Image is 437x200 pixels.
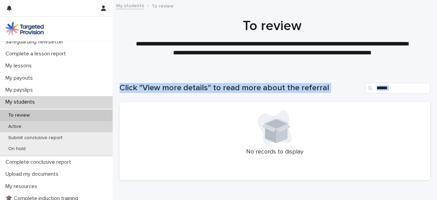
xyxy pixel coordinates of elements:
a: My students [116,1,144,9]
h1: Click "View more details" to read more about the referral [119,83,363,93]
p: To review [152,2,174,9]
p: My payouts [3,75,38,81]
p: No records to display [128,148,422,156]
p: My students [3,99,40,105]
p: My resources [3,183,43,190]
p: To review [3,112,35,118]
p: My payslips [3,87,38,93]
h1: To review [119,18,425,34]
p: Complete conclusive report [3,159,76,165]
p: Upload my documents [3,171,64,177]
p: Safeguarding newsletter [3,39,69,45]
p: Complete a lesson report [3,51,71,57]
p: Submit conclusive report [3,135,68,141]
p: On hold [3,146,31,152]
p: Active [3,124,27,130]
input: Search [365,83,430,94]
p: My lessons [3,63,37,69]
img: M5nRWzHhSzIhMunXDL62 [5,22,44,36]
